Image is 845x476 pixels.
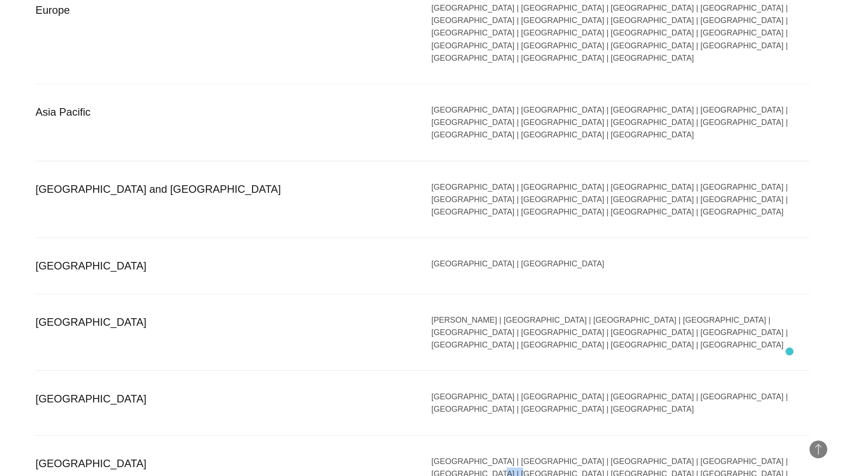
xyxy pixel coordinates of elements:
[431,314,809,351] div: [PERSON_NAME] | [GEOGRAPHIC_DATA] | [GEOGRAPHIC_DATA] | [GEOGRAPHIC_DATA] | [GEOGRAPHIC_DATA] | [...
[36,181,414,218] div: [GEOGRAPHIC_DATA] and [GEOGRAPHIC_DATA]
[431,104,809,141] div: [GEOGRAPHIC_DATA] | [GEOGRAPHIC_DATA] | [GEOGRAPHIC_DATA] | [GEOGRAPHIC_DATA] | [GEOGRAPHIC_DATA]...
[809,441,827,458] button: Back to Top
[36,390,414,415] div: [GEOGRAPHIC_DATA]
[431,2,809,64] div: [GEOGRAPHIC_DATA] | [GEOGRAPHIC_DATA] | [GEOGRAPHIC_DATA] | [GEOGRAPHIC_DATA] | [GEOGRAPHIC_DATA]...
[431,258,809,274] div: [GEOGRAPHIC_DATA] | [GEOGRAPHIC_DATA]
[36,258,414,274] div: [GEOGRAPHIC_DATA]
[36,2,414,64] div: Europe
[36,314,414,351] div: [GEOGRAPHIC_DATA]
[431,181,809,218] div: [GEOGRAPHIC_DATA] | [GEOGRAPHIC_DATA] | [GEOGRAPHIC_DATA] | [GEOGRAPHIC_DATA] | [GEOGRAPHIC_DATA]...
[36,104,414,141] div: Asia Pacific
[431,390,809,415] div: [GEOGRAPHIC_DATA] | [GEOGRAPHIC_DATA] | [GEOGRAPHIC_DATA] | [GEOGRAPHIC_DATA] | [GEOGRAPHIC_DATA]...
